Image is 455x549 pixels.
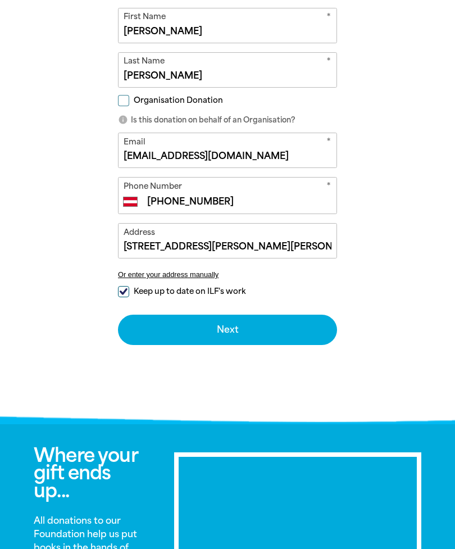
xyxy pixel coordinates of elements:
[134,95,223,106] span: Organisation Donation
[118,95,129,106] input: Organisation Donation
[326,180,331,194] i: Required
[118,115,128,125] i: info
[118,315,337,345] button: Next
[118,286,129,297] input: Keep up to date on ILF's work
[118,115,337,126] p: Is this donation on behalf of an Organisation?
[118,270,337,279] button: Or enter your address manually
[134,286,245,297] span: Keep up to date on ILF's work
[34,444,138,502] span: Where your gift ends up...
